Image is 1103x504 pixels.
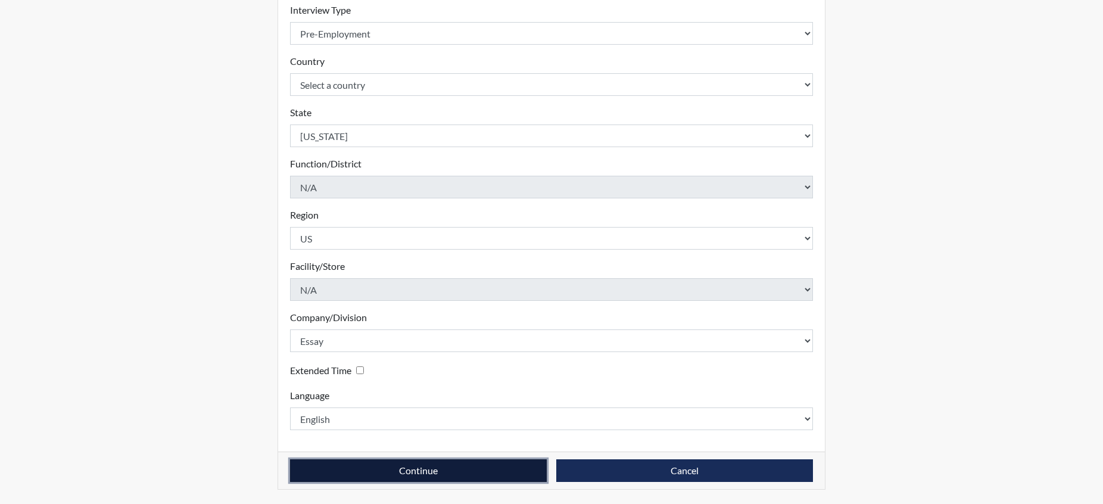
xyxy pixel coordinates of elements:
div: Checking this box will provide the interviewee with an accomodation of extra time to answer each ... [290,362,369,379]
label: Facility/Store [290,259,345,273]
label: Region [290,208,319,222]
label: Function/District [290,157,362,171]
label: Extended Time [290,363,351,378]
button: Continue [290,459,547,482]
label: Interview Type [290,3,351,17]
label: Company/Division [290,310,367,325]
button: Cancel [556,459,813,482]
label: Language [290,388,329,403]
label: Country [290,54,325,69]
label: State [290,105,311,120]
